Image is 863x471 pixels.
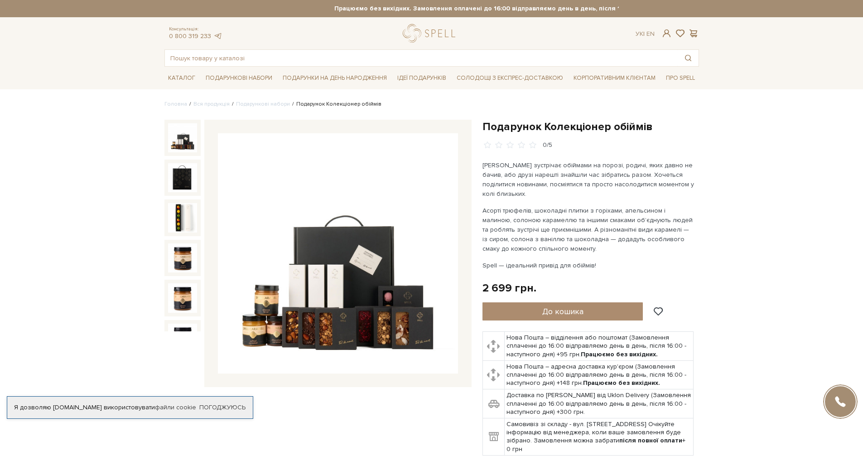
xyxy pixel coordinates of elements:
b: Працюємо без вихідних. [583,379,660,387]
img: Подарунок Колекціонер обіймів [168,243,197,272]
p: [PERSON_NAME] зустрічає обіймами на порозі, родичі, яких давно не бачив, або друзі нарешті знайшл... [482,160,695,199]
img: Подарунок Колекціонер обіймів [168,203,197,232]
img: Подарунок Колекціонер обіймів [218,133,458,374]
div: Я дозволяю [DOMAIN_NAME] використовувати [7,403,253,412]
a: Вся продукція [193,101,230,107]
b: після повної оплати [619,437,682,444]
td: Доставка по [PERSON_NAME] від Uklon Delivery (Замовлення сплаченні до 16:00 відправляємо день в д... [505,389,694,418]
a: 0 800 319 233 [169,32,211,40]
span: До кошика [542,306,583,316]
span: Каталог [164,71,199,85]
a: Корпоративним клієнтам [570,70,659,86]
a: Погоджуюсь [199,403,246,412]
img: Подарунок Колекціонер обіймів [168,123,197,152]
a: logo [403,24,459,43]
span: Про Spell [662,71,699,85]
li: Подарунок Колекціонер обіймів [290,100,381,108]
p: Spell — ідеальний привід для обіймів! [482,261,695,270]
td: Самовивіз зі складу - вул. [STREET_ADDRESS] Очікуйте інформацію від менеджера, коли ваше замовлен... [505,418,694,456]
button: До кошика [482,302,643,320]
img: Подарунок Колекціонер обіймів [168,163,197,192]
span: | [643,30,645,38]
a: Солодощі з експрес-доставкою [453,70,567,86]
div: Ук [636,30,655,38]
a: файли cookie [155,403,196,411]
td: Нова Пошта – адресна доставка кур'єром (Замовлення сплаченні до 16:00 відправляємо день в день, п... [505,360,694,389]
a: telegram [213,32,222,40]
img: Подарунок Колекціонер обіймів [168,283,197,312]
div: 0/5 [543,141,552,150]
button: Пошук товару у каталозі [678,50,699,66]
span: Ідеї подарунків [394,71,450,85]
a: En [646,30,655,38]
td: Нова Пошта – відділення або поштомат (Замовлення сплаченні до 16:00 відправляємо день в день, піс... [505,332,694,361]
b: Працюємо без вихідних. [581,350,658,358]
div: 2 699 грн. [482,281,536,295]
span: Консультація: [169,26,222,32]
h1: Подарунок Колекціонер обіймів [482,120,699,134]
span: Подарункові набори [202,71,276,85]
span: Подарунки на День народження [279,71,391,85]
input: Пошук товару у каталозі [165,50,678,66]
a: Подарункові набори [236,101,290,107]
strong: Працюємо без вихідних. Замовлення оплачені до 16:00 відправляємо день в день, після 16:00 - насту... [245,5,779,13]
p: Асорті трюфелів, шоколадні плитки з горіхами, апельсином і малиною, солоною карамеллю та іншими с... [482,206,695,253]
a: Головна [164,101,187,107]
img: Подарунок Колекціонер обіймів [168,324,197,353]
